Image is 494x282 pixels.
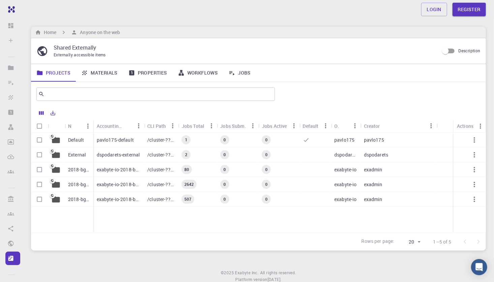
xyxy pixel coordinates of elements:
[221,181,228,187] span: 0
[221,137,228,143] span: 0
[36,108,47,118] button: Columns
[248,120,258,131] button: Menu
[260,270,296,276] span: All rights reserved.
[221,196,228,202] span: 0
[475,121,486,132] button: Menu
[68,137,84,143] p: Default
[72,121,83,132] button: Sort
[362,238,395,246] p: Rows per page:
[97,119,123,133] div: Accounting slug
[147,181,175,188] p: /cluster-???-share/groups/exabyte-io/exabyte-io-2018-bg-study-phase-iii
[47,108,59,118] button: Export
[361,119,437,133] div: Creator
[334,166,357,173] p: exabyte-io
[268,277,282,282] span: [DATE] .
[147,196,175,203] p: /cluster-???-share/groups/exabyte-io/exabyte-io-2018-bg-study-phase-i
[217,119,258,133] div: Jobs Subm.
[182,137,190,143] span: 1
[97,196,141,203] p: exabyte-io-2018-bg-study-phase-i
[339,120,350,131] button: Sort
[182,181,197,187] span: 2642
[221,152,228,158] span: 0
[5,6,15,13] img: logo
[289,120,300,131] button: Menu
[453,3,486,16] a: Register
[220,119,246,133] div: Jobs Subm.
[334,151,357,158] p: dspodarets
[334,119,339,133] div: Owner
[68,166,90,173] p: 2018-bg-study-phase-i-ph
[173,64,223,82] a: Workflows
[364,119,380,133] div: Creator
[334,196,357,203] p: exabyte-io
[182,119,205,133] div: Jobs Total
[34,29,121,36] nav: breadcrumb
[421,3,447,16] a: Login
[364,181,382,188] p: exadmin
[263,137,270,143] span: 0
[426,120,436,131] button: Menu
[147,166,175,173] p: /cluster-???-share/groups/exabyte-io/exabyte-io-2018-bg-study-phase-i-ph
[93,119,144,133] div: Accounting slug
[147,151,175,158] p: /cluster-???-home/dspodarets/dspodarets-external
[41,29,56,36] h6: Home
[68,119,72,133] div: Name
[83,121,93,132] button: Menu
[258,119,300,133] div: Jobs Active
[454,119,486,133] div: Actions
[263,152,270,158] span: 0
[31,64,76,82] a: Projects
[334,137,354,143] p: pavlo175
[68,196,90,203] p: 2018-bg-study-phase-I
[364,196,382,203] p: exadmin
[54,52,106,57] span: Externally accessible items
[397,237,423,247] div: 20
[147,137,175,143] p: /cluster-???-home/pavlo175/pavlo175-default
[65,119,93,133] div: Name
[178,119,217,133] div: Jobs Total
[457,119,473,133] div: Actions
[167,120,178,131] button: Menu
[223,64,256,82] a: Jobs
[221,167,228,172] span: 0
[221,270,235,276] span: © 2025
[97,181,141,188] p: exabyte-io-2018-bg-study-phase-iii
[320,120,331,131] button: Menu
[68,151,86,158] p: External
[122,120,133,131] button: Sort
[471,259,487,275] div: Open Intercom Messenger
[77,29,120,36] h6: Anyone on the web
[206,120,217,131] button: Menu
[123,64,173,82] a: Properties
[235,270,259,276] a: Exabyte Inc.
[334,181,357,188] p: exabyte-io
[68,181,90,188] p: 2018-bg-study-phase-III
[182,196,194,202] span: 507
[147,119,166,133] div: CLI Path
[182,167,192,172] span: 80
[380,120,391,131] button: Sort
[364,166,382,173] p: exadmin
[182,152,190,158] span: 2
[350,120,361,131] button: Menu
[459,48,481,53] span: Description
[144,119,178,133] div: CLI Path
[263,196,270,202] span: 0
[235,270,259,275] span: Exabyte Inc.
[54,44,434,52] p: Shared Externally
[300,119,331,133] div: Default
[364,151,389,158] p: dspodarets
[133,120,144,131] button: Menu
[331,119,361,133] div: Owner
[97,166,141,173] p: exabyte-io-2018-bg-study-phase-i-ph
[433,238,452,245] p: 1–5 of 5
[262,119,287,133] div: Jobs Active
[364,137,384,143] p: pavlo175
[263,167,270,172] span: 0
[263,181,270,187] span: 0
[97,151,140,158] p: dspodarets-external
[76,64,123,82] a: Materials
[303,119,319,133] div: Default
[48,119,65,133] div: Icon
[97,137,134,143] p: pavlo175-default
